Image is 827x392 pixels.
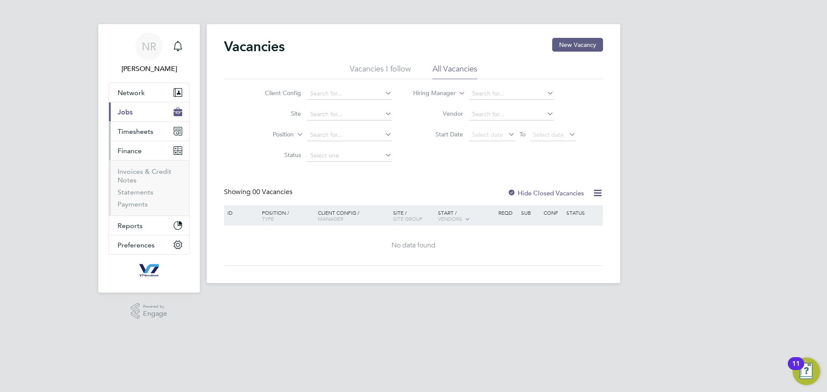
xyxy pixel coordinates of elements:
div: 11 [792,364,800,375]
div: No data found [225,241,602,250]
button: Open Resource Center, 11 new notifications [793,358,820,385]
label: Status [252,151,301,159]
input: Search for... [469,108,554,120]
div: Conf [541,205,564,220]
a: Payments [118,200,148,208]
a: Go to home page [109,263,190,277]
div: Client Config / [316,205,391,226]
span: To [517,129,528,140]
button: Network [109,83,189,102]
label: Hide Closed Vacancies [507,189,584,197]
label: Hiring Manager [406,89,456,98]
input: Select one [307,150,392,162]
label: Start Date [413,130,463,138]
span: Select date [472,131,503,139]
h2: Vacancies [224,38,285,55]
input: Search for... [307,108,392,120]
div: Status [564,205,602,220]
span: Reports [118,222,143,230]
label: Site [252,110,301,117]
input: Search for... [307,129,392,141]
span: Preferences [118,241,155,249]
div: Sub [519,205,541,220]
span: 00 Vacancies [252,188,292,196]
span: Engage [143,310,167,318]
div: Site / [391,205,436,226]
span: Site Group [393,215,423,222]
label: Vendor [413,110,463,117]
a: Statements [118,188,153,196]
button: New Vacancy [552,38,603,52]
span: Jobs [118,108,133,116]
span: Network [118,89,145,97]
button: Finance [109,141,189,160]
button: Jobs [109,102,189,121]
div: ID [225,205,255,220]
label: Client Config [252,89,301,97]
img: v7recruitment-logo-retina.png [136,263,162,277]
span: Type [262,215,274,222]
li: All Vacancies [432,64,477,79]
button: Timesheets [109,122,189,141]
a: Invoices & Credit Notes [118,167,171,184]
a: Powered byEngage [131,303,168,319]
span: Manager [318,215,343,222]
button: Reports [109,216,189,235]
span: Timesheets [118,127,153,136]
div: Start / [436,205,496,227]
div: Position / [255,205,316,226]
span: Finance [118,147,142,155]
div: Reqd [496,205,519,220]
nav: Main navigation [98,24,200,293]
div: Finance [109,160,189,216]
label: Position [244,130,294,139]
span: Powered by [143,303,167,310]
li: Vacancies I follow [350,64,411,79]
input: Search for... [469,88,554,100]
span: Select date [533,131,564,139]
span: Vendors [438,215,462,222]
div: Showing [224,188,294,197]
span: NR [142,41,156,52]
a: NR[PERSON_NAME] [109,33,190,74]
span: Natasha Raso [109,64,190,74]
button: Preferences [109,235,189,254]
input: Search for... [307,88,392,100]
